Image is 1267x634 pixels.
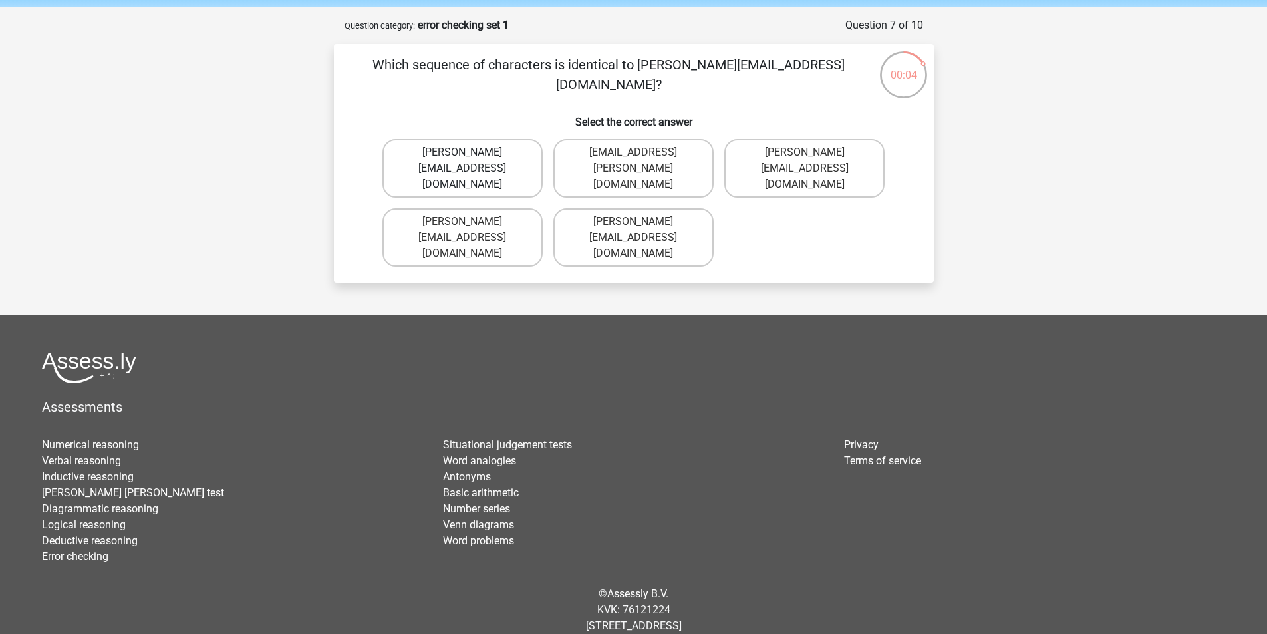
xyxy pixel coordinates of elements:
a: Numerical reasoning [42,438,139,451]
strong: error checking set 1 [418,19,509,31]
a: Terms of service [844,454,921,467]
a: Deductive reasoning [42,534,138,547]
a: Assessly B.V. [607,587,668,600]
a: Word analogies [443,454,516,467]
label: [PERSON_NAME][EMAIL_ADDRESS][DOMAIN_NAME] [553,208,714,267]
a: Basic arithmetic [443,486,519,499]
a: Word problems [443,534,514,547]
a: Number series [443,502,510,515]
label: [EMAIL_ADDRESS][PERSON_NAME][DOMAIN_NAME] [553,139,714,198]
a: Privacy [844,438,879,451]
a: Venn diagrams [443,518,514,531]
h6: Select the correct answer [355,105,913,128]
a: Situational judgement tests [443,438,572,451]
small: Question category: [345,21,415,31]
img: Assessly logo [42,352,136,383]
label: [PERSON_NAME][EMAIL_ADDRESS][DOMAIN_NAME] [382,208,543,267]
label: [PERSON_NAME][EMAIL_ADDRESS][DOMAIN_NAME] [382,139,543,198]
a: Verbal reasoning [42,454,121,467]
a: Logical reasoning [42,518,126,531]
a: [PERSON_NAME] [PERSON_NAME] test [42,486,224,499]
a: Diagrammatic reasoning [42,502,158,515]
div: Question 7 of 10 [845,17,923,33]
label: [PERSON_NAME][EMAIL_ADDRESS][DOMAIN_NAME] [724,139,885,198]
a: Inductive reasoning [42,470,134,483]
div: 00:04 [879,50,928,83]
p: Which sequence of characters is identical to [PERSON_NAME][EMAIL_ADDRESS][DOMAIN_NAME]? [355,55,863,94]
a: Antonyms [443,470,491,483]
h5: Assessments [42,399,1225,415]
a: Error checking [42,550,108,563]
